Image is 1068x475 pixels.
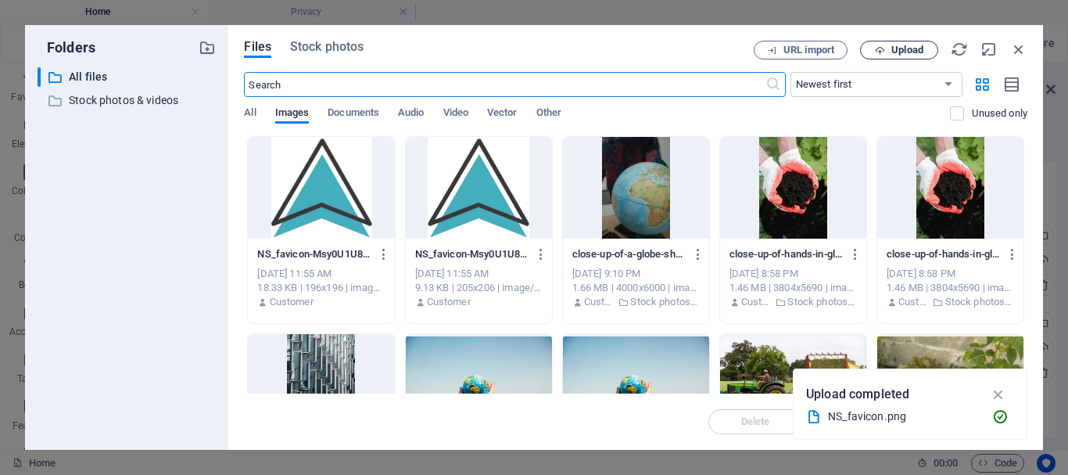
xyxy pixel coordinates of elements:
p: close-up-of-hands-in-gloves-holding-nutrient-rich-soil-perfect-for-gardening-and-planting-QgrgGtK... [729,247,843,261]
i: Minimize [980,41,998,58]
i: Create new folder [199,39,216,56]
span: Documents [328,103,379,125]
p: Stock photos & videos [787,295,856,309]
div: 1.46 MB | 3804x5690 | image/jpeg [887,281,1014,295]
p: All files [69,68,188,86]
div: [DATE] 8:58 PM [729,267,857,281]
span: Video [443,103,468,125]
div: 1.66 MB | 4000x6000 | image/jpeg [572,281,700,295]
p: Stock photos & videos [69,92,188,110]
p: Displays only files that are not in use on the website. Files added during this session can still... [972,106,1027,121]
p: close-up-of-hands-in-gloves-holding-nutrient-rich-soil-perfect-for-gardening-and-planting-ZuOrKCP... [887,247,1000,261]
i: Reload [951,41,968,58]
div: By: Customer | Folder: Stock photos & videos [729,295,857,309]
div: [DATE] 8:58 PM [887,267,1014,281]
p: Customer [741,295,771,309]
p: NS_favicon-Msy0U1U85I9X1VraZZ48rA-wVXyCd5gBPFXZmaOuBQPvQ.png [257,247,371,261]
span: Vector [487,103,518,125]
span: URL import [783,45,834,55]
p: Upload completed [806,384,909,405]
input: Search [244,72,765,97]
button: URL import [754,41,848,59]
div: By: Customer | Folder: Stock photos & videos [887,295,1014,309]
p: NS_favicon-Msy0U1U85I9X1VraZZ48rA.png [415,247,529,261]
p: Folders [38,38,95,58]
button: Upload [860,41,938,59]
span: All [244,103,256,125]
div: 1.46 MB | 3804x5690 | image/jpeg [729,281,857,295]
div: 18.33 KB | 196x196 | image/png [257,281,385,295]
span: Files [244,38,271,56]
div: [DATE] 11:55 AM [257,267,385,281]
div: [DATE] 9:10 PM [572,267,700,281]
p: Customer [898,295,928,309]
p: Customer [584,295,614,309]
p: Stock photos & videos [630,295,699,309]
i: Close [1010,41,1027,58]
span: Audio [398,103,424,125]
div: 9.13 KB | 205x206 | image/png [415,281,543,295]
p: Customer [427,295,471,309]
div: ​ [38,67,41,87]
p: Stock photos & videos [945,295,1014,309]
p: close-up-of-a-globe-showing-africa-and-europe-ideal-for-educational-content-vo8SjSiJOoxnUG793PnsE... [572,247,686,261]
p: Customer [270,295,314,309]
div: NS_favicon.png [828,408,980,426]
span: Stock photos [290,38,364,56]
span: Other [536,103,561,125]
div: Stock photos & videos [38,91,216,110]
span: Upload [891,45,923,55]
span: Images [275,103,310,125]
div: [DATE] 11:55 AM [415,267,543,281]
